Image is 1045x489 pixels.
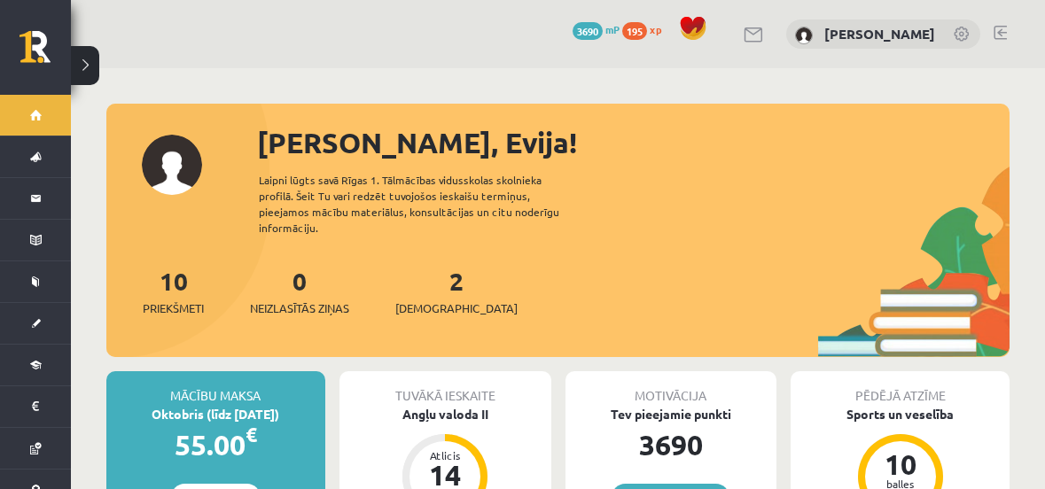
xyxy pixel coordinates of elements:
[874,450,927,478] div: 10
[874,478,927,489] div: balles
[622,22,647,40] span: 195
[250,299,349,317] span: Neizlasītās ziņas
[573,22,603,40] span: 3690
[395,265,518,317] a: 2[DEMOGRAPHIC_DATA]
[143,299,204,317] span: Priekšmeti
[259,172,590,236] div: Laipni lūgts savā Rīgas 1. Tālmācības vidusskolas skolnieka profilā. Šeit Tu vari redzēt tuvojošo...
[106,405,325,423] div: Oktobris (līdz [DATE])
[418,450,472,461] div: Atlicis
[791,405,1010,423] div: Sports un veselība
[573,22,620,36] a: 3690 mP
[795,27,813,44] img: Evija Karlovska
[143,265,204,317] a: 10Priekšmeti
[418,461,472,489] div: 14
[605,22,620,36] span: mP
[395,299,518,317] span: [DEMOGRAPHIC_DATA]
[19,31,71,75] a: Rīgas 1. Tālmācības vidusskola
[106,423,325,466] div: 55.00
[565,371,777,405] div: Motivācija
[106,371,325,405] div: Mācību maksa
[622,22,670,36] a: 195 xp
[565,423,777,466] div: 3690
[824,25,935,43] a: [PERSON_NAME]
[250,265,349,317] a: 0Neizlasītās ziņas
[565,405,777,423] div: Tev pieejamie punkti
[339,371,551,405] div: Tuvākā ieskaite
[246,422,257,447] span: €
[339,405,551,423] div: Angļu valoda II
[791,371,1010,405] div: Pēdējā atzīme
[650,22,661,36] span: xp
[257,121,1010,164] div: [PERSON_NAME], Evija!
